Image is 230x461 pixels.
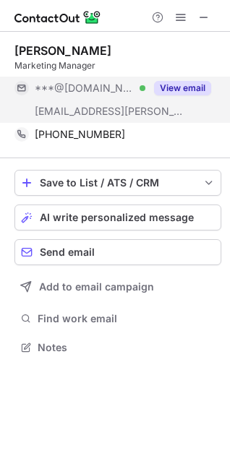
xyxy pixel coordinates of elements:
[14,337,221,358] button: Notes
[35,82,135,95] span: ***@[DOMAIN_NAME]
[38,341,216,354] span: Notes
[14,204,221,231] button: AI write personalized message
[40,212,194,223] span: AI write personalized message
[14,274,221,300] button: Add to email campaign
[35,105,185,118] span: [EMAIL_ADDRESS][PERSON_NAME][DOMAIN_NAME]
[14,43,111,58] div: [PERSON_NAME]
[14,59,221,72] div: Marketing Manager
[39,281,154,293] span: Add to email campaign
[35,128,125,141] span: [PHONE_NUMBER]
[154,81,211,95] button: Reveal Button
[40,177,196,189] div: Save to List / ATS / CRM
[38,312,216,325] span: Find work email
[14,170,221,196] button: save-profile-one-click
[14,309,221,329] button: Find work email
[14,239,221,265] button: Send email
[40,246,95,258] span: Send email
[14,9,101,26] img: ContactOut v5.3.10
